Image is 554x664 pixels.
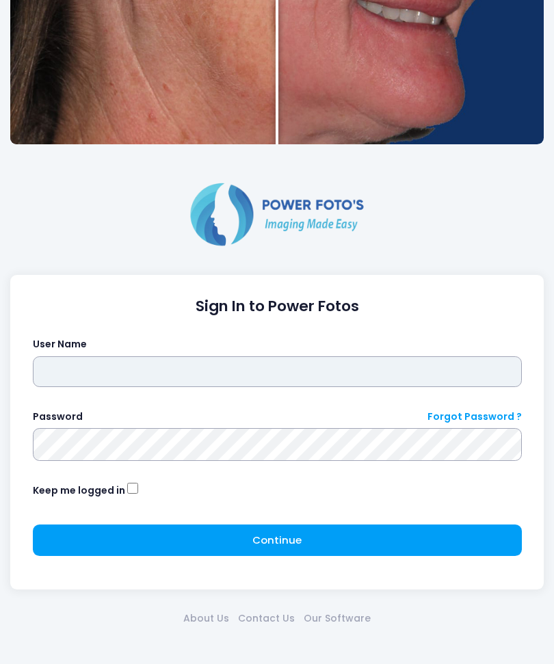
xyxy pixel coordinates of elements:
a: Our Software [300,612,375,626]
a: Forgot Password ? [427,410,522,425]
label: User Name [33,338,87,352]
img: Logo [185,181,369,249]
a: About Us [179,612,234,626]
button: Continue [33,525,522,557]
label: Password [33,410,83,425]
h1: Sign In to Power Fotos [33,298,522,316]
span: Continue [252,533,302,548]
label: Keep me logged in [33,484,125,499]
a: Contact Us [234,612,300,626]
